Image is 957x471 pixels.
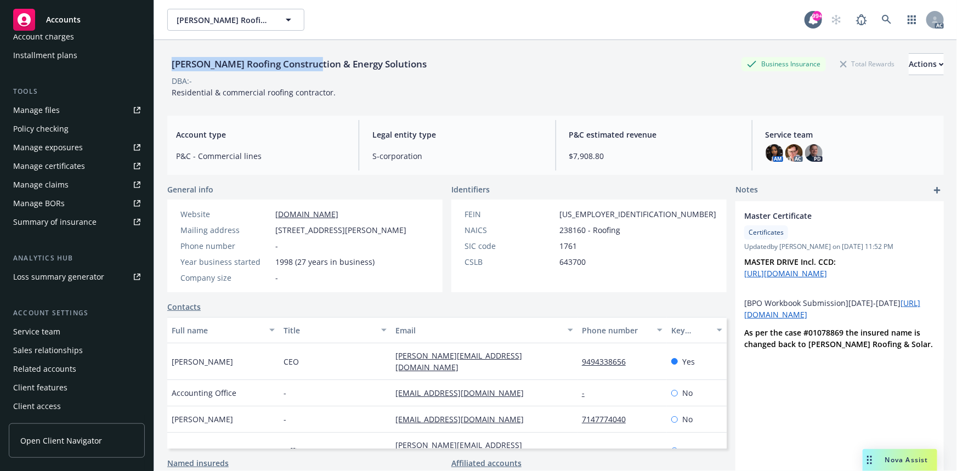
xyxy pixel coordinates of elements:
[395,440,522,462] a: [PERSON_NAME][EMAIL_ADDRESS][DOMAIN_NAME]
[465,224,555,236] div: NAICS
[172,445,233,457] span: [PERSON_NAME]
[284,413,286,425] span: -
[465,208,555,220] div: FEIN
[172,387,236,399] span: Accounting Office
[275,224,406,236] span: [STREET_ADDRESS][PERSON_NAME]
[744,242,935,252] span: Updated by [PERSON_NAME] on [DATE] 11:52 PM
[825,9,847,31] a: Start snowing
[284,356,299,367] span: CEO
[13,28,74,46] div: Account charges
[909,54,944,75] div: Actions
[851,9,873,31] a: Report a Bug
[167,301,201,313] a: Contacts
[275,209,338,219] a: [DOMAIN_NAME]
[9,176,145,194] a: Manage claims
[766,144,783,162] img: photo
[46,15,81,24] span: Accounts
[451,457,522,469] a: Affiliated accounts
[167,57,431,71] div: [PERSON_NAME] Roofing Construction & Energy Solutions
[13,379,67,396] div: Client features
[835,57,900,71] div: Total Rewards
[13,398,61,415] div: Client access
[744,268,827,279] a: [URL][DOMAIN_NAME]
[13,157,85,175] div: Manage certificates
[582,356,635,367] a: 9494338656
[465,256,555,268] div: CSLB
[20,435,102,446] span: Open Client Navigator
[577,317,667,343] button: Phone number
[863,449,937,471] button: Nova Assist
[559,240,577,252] span: 1761
[172,413,233,425] span: [PERSON_NAME]
[9,47,145,64] a: Installment plans
[284,325,375,336] div: Title
[172,356,233,367] span: [PERSON_NAME]
[9,86,145,97] div: Tools
[9,379,145,396] a: Client features
[167,9,304,31] button: [PERSON_NAME] Roofing Construction & Energy Solutions
[805,144,823,162] img: photo
[682,413,693,425] span: No
[876,9,898,31] a: Search
[785,144,803,162] img: photo
[275,256,375,268] span: 1998 (27 years in business)
[9,360,145,378] a: Related accounts
[465,240,555,252] div: SIC code
[909,53,944,75] button: Actions
[744,327,933,349] strong: As per the case #01078869 the insured name is changed back to [PERSON_NAME] Roofing & Solar.
[682,387,693,399] span: No
[13,268,104,286] div: Loss summary generator
[284,387,286,399] span: -
[395,350,522,372] a: [PERSON_NAME][EMAIL_ADDRESS][DOMAIN_NAME]
[13,342,83,359] div: Sales relationships
[13,120,69,138] div: Policy checking
[275,272,278,283] span: -
[682,356,695,367] span: Yes
[569,150,739,162] span: $7,908.80
[177,14,271,26] span: [PERSON_NAME] Roofing Construction & Energy Solutions
[172,87,336,98] span: Residential & commercial roofing contractor.
[9,213,145,231] a: Summary of insurance
[9,4,145,35] a: Accounts
[582,388,593,398] a: -
[9,308,145,319] div: Account settings
[13,213,97,231] div: Summary of insurance
[9,323,145,341] a: Service team
[735,184,758,197] span: Notes
[569,129,739,140] span: P&C estimated revenue
[13,323,60,341] div: Service team
[395,388,533,398] a: [EMAIL_ADDRESS][DOMAIN_NAME]
[167,457,229,469] a: Named insureds
[180,272,271,283] div: Company size
[180,240,271,252] div: Phone number
[395,414,533,424] a: [EMAIL_ADDRESS][DOMAIN_NAME]
[180,208,271,220] div: Website
[180,224,271,236] div: Mailing address
[766,129,935,140] span: Service team
[744,210,907,222] span: Master Certificate
[167,184,213,195] span: General info
[372,150,542,162] span: S-corporation
[931,184,944,197] a: add
[885,455,928,464] span: Nova Assist
[735,201,944,359] div: Master CertificateCertificatesUpdatedby [PERSON_NAME] on [DATE] 11:52 PMMASTER DRIVE Incl. CCD: [...
[176,150,346,162] span: P&C - Commercial lines
[582,414,635,424] a: 7147774040
[13,195,65,212] div: Manage BORs
[13,47,77,64] div: Installment plans
[812,11,822,21] div: 99+
[279,317,391,343] button: Title
[391,317,577,343] button: Email
[741,57,826,71] div: Business Insurance
[13,139,83,156] div: Manage exposures
[13,360,76,378] div: Related accounts
[176,129,346,140] span: Account type
[667,317,727,343] button: Key contact
[172,325,263,336] div: Full name
[9,139,145,156] span: Manage exposures
[559,208,716,220] span: [US_EMPLOYER_IDENTIFICATION_NUMBER]
[9,101,145,119] a: Manage files
[9,342,145,359] a: Sales relationships
[180,256,271,268] div: Year business started
[9,28,145,46] a: Account charges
